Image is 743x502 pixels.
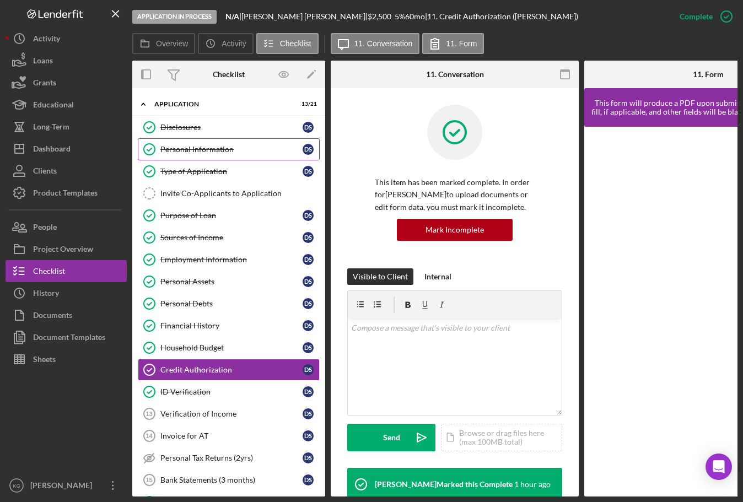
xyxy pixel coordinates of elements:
div: Financial History [160,321,303,330]
button: Internal [419,268,457,285]
div: Type of Application [160,167,303,176]
div: Complete [680,6,713,28]
time: 2025-09-09 15:39 [514,480,551,489]
div: Document Templates [33,326,105,351]
a: Personal Tax Returns (2yrs)DS [138,447,320,469]
div: Send [383,424,400,451]
div: Visible to Client [353,268,408,285]
label: Overview [156,39,188,48]
div: D S [303,122,314,133]
button: Overview [132,33,195,54]
div: 11. Form [693,70,724,79]
div: D S [303,320,314,331]
div: Internal [424,268,451,285]
button: Visible to Client [347,268,413,285]
div: [PERSON_NAME] Marked this Complete [375,480,513,489]
a: Type of ApplicationDS [138,160,320,182]
div: Bank Statements (3 months) [160,476,303,484]
div: D S [303,254,314,265]
div: D S [303,474,314,485]
div: Personal Debts [160,299,303,308]
div: Credit Authorization [160,365,303,374]
button: Send [347,424,435,451]
div: Sources of Income [160,233,303,242]
a: DisclosuresDS [138,116,320,138]
text: KG [13,483,20,489]
div: D S [303,430,314,441]
label: 11. Form [446,39,477,48]
div: 11. Conversation [426,70,484,79]
button: Complete [669,6,737,28]
div: 13 / 21 [297,101,317,107]
label: 11. Conversation [354,39,413,48]
b: N/A [225,12,239,21]
div: Personal Tax Returns (2yrs) [160,454,303,462]
a: Personal AssetsDS [138,271,320,293]
div: Employment Information [160,255,303,264]
div: Open Intercom Messenger [706,454,732,480]
div: Invoice for AT [160,431,303,440]
div: Disclosures [160,123,303,132]
button: Sheets [6,348,127,370]
div: Sheets [33,348,56,373]
div: D S [303,232,314,243]
div: ID Verification [160,387,303,396]
a: Invite Co-Applicants to Application [138,182,320,204]
a: ID VerificationDS [138,381,320,403]
div: 60 mo [405,12,425,21]
div: | 11. Credit Authorization ([PERSON_NAME]) [425,12,578,21]
button: Document Templates [6,326,127,348]
div: Mark Incomplete [426,219,484,241]
div: Application [154,101,289,107]
a: Personal DebtsDS [138,293,320,315]
button: Activity [198,33,253,54]
a: Sources of IncomeDS [138,226,320,249]
div: D S [303,408,314,419]
a: Financial HistoryDS [138,315,320,337]
a: 15Bank Statements (3 months)DS [138,469,320,491]
button: 11. Form [422,33,484,54]
div: D S [303,210,314,221]
div: D S [303,276,314,287]
div: D S [303,452,314,463]
div: Invite Co-Applicants to Application [160,189,319,198]
div: [PERSON_NAME] [PERSON_NAME] | [241,12,368,21]
div: D S [303,144,314,155]
div: Personal Information [160,145,303,154]
div: 5 % [395,12,405,21]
